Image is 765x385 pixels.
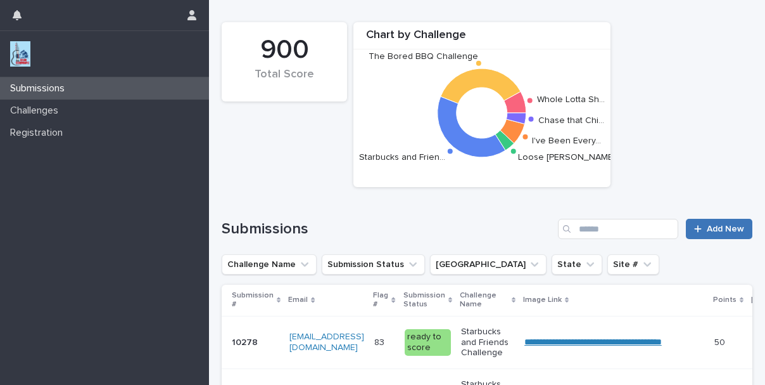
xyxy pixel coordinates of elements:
[353,29,610,49] div: Chart by Challenge
[523,293,562,307] p: Image Link
[532,136,601,145] text: I've Been Every…
[5,82,75,95] p: Submissions
[686,219,752,239] a: Add New
[243,68,326,95] div: Total Score
[232,289,274,312] p: Submission #
[558,219,678,239] input: Search
[222,220,553,238] h1: Submissions
[374,335,387,348] p: 83
[714,335,728,348] p: 50
[713,293,737,307] p: Points
[5,105,68,117] p: Challenges
[373,289,388,312] p: Flag #
[538,116,604,125] text: Chase that Chi…
[403,289,445,312] p: Submission Status
[10,41,30,67] img: jxsLJbdS1eYBI7rVAS4p
[288,293,308,307] p: Email
[243,34,326,66] div: 900
[405,329,451,356] div: ready to score
[360,153,446,162] text: Starbucks and Frien…
[537,95,605,103] text: Whole Lotta Sh…
[607,254,659,275] button: Site #
[460,289,509,312] p: Challenge Name
[222,254,317,275] button: Challenge Name
[518,153,644,162] text: Loose [PERSON_NAME] Chall…
[289,332,364,352] a: [EMAIL_ADDRESS][DOMAIN_NAME]
[322,254,425,275] button: Submission Status
[430,254,547,275] button: Closest City
[552,254,602,275] button: State
[369,52,478,61] text: The Bored BBQ Challenge
[707,225,744,233] span: Add New
[232,335,260,348] p: 10278
[5,127,73,139] p: Registration
[461,327,514,358] p: Starbucks and Friends Challenge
